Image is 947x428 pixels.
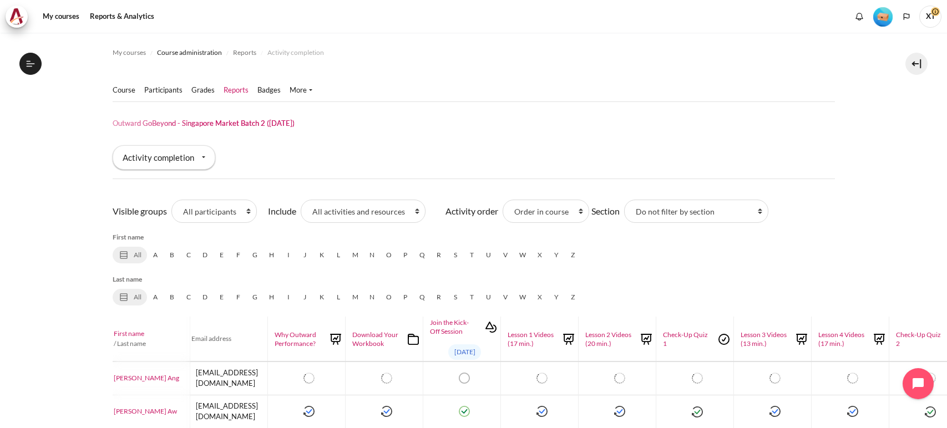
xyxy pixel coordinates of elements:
a: Lesson 2 Videos (20 min.)Lesson [580,330,655,348]
a: My courses [39,6,83,28]
a: User menu [919,6,941,28]
a: Download Your WorkbookFolder [347,330,422,348]
span: Lesson 3 Videos (13 min.) [741,330,788,348]
a: P [397,289,414,305]
a: F [230,289,247,305]
img: Level #1 [873,7,893,27]
div: Show notification window with no new notifications [851,8,868,25]
a: Lesson 1 Videos (17 min.)Lesson [502,330,577,348]
a: X [531,289,548,305]
a: Z [565,289,581,305]
a: L [330,247,347,263]
th: / Last name [113,317,190,361]
img: Keng Yeow Ang, Why Outward Performance?: Not completed [303,373,315,384]
img: Pei Sun Aw, Check-Up Quiz 2: Completed (achieved pass grade) Friday, 3 October 2025, 9:11 PM [925,406,936,417]
img: Pei Sun Aw, Lesson 2 Videos (20 min.): Completed Friday, 3 October 2025, 6:10 PM [614,406,625,417]
a: Course [113,85,135,96]
a: Q [414,289,431,305]
img: Pei Sun Aw, Check-Up Quiz 1: Completed (achieved pass grade) Friday, 3 October 2025, 6:13 PM [692,406,703,417]
a: K [313,247,330,263]
label: Visible groups [113,205,167,218]
a: G [247,247,264,263]
h1: Outward GoBeyond - Singapore Market Batch 2 ([DATE]) [113,119,295,128]
a: Join the Kick-Off SessionInteractive Content [424,318,499,335]
a: M [347,247,364,263]
a: M [347,289,364,305]
a: Reports & Analytics [86,6,158,28]
img: Quiz [716,331,732,348]
div: Activity completion [113,145,215,170]
span: Why Outward Performance? [275,330,322,348]
a: N [364,289,381,305]
a: Participants [144,85,183,96]
a: V [497,247,514,263]
a: Y [548,289,565,305]
a: Lesson 4 Videos (17 min.)Lesson [813,330,888,348]
a: S [447,247,464,263]
a: E [214,289,230,305]
img: Pei Sun Aw, Download Your Workbook: Completed Friday, 3 October 2025, 5:07 PM [381,406,392,417]
span: Lesson 4 Videos (17 min.) [818,330,865,348]
h5: First name [113,232,835,242]
img: Folder [405,331,422,348]
span: Lesson 2 Videos (20 min.) [585,330,632,348]
img: Pei Sun Aw, Join the Kick-Off Session: Completed Friday, 3 October 2025, 9:40 PM [459,406,470,417]
td: [EMAIL_ADDRESS][DOMAIN_NAME] [190,361,268,395]
a: T [464,289,480,305]
span: Download Your Workbook [352,330,399,348]
label: Activity order [445,205,498,218]
a: J [297,289,313,305]
a: All [113,247,147,263]
th: Email address [190,317,268,361]
span: Course administration [157,48,222,58]
img: Keng Yeow Ang, Lesson 2 Videos (20 min.): Not completed [614,373,625,384]
a: R [431,247,447,263]
img: Pei Sun Aw, Lesson 4 Videos (17 min.): Completed Friday, 3 October 2025, 9:37 PM [847,406,858,417]
a: Activity completion [267,46,324,59]
a: I [280,247,297,263]
a: Z [565,247,581,263]
img: Keng Yeow Ang, Download Your Workbook: Not completed [381,373,392,384]
span: Check-Up Quiz 1 [663,330,710,348]
a: S [447,289,464,305]
img: Keng Yeow Ang, Check-Up Quiz 1: Not completed [692,373,703,384]
a: More [290,85,312,96]
a: [PERSON_NAME] Ang [114,373,189,383]
span: XT [919,6,941,28]
a: E [214,247,230,263]
a: D [197,247,214,263]
a: L [330,289,347,305]
a: Why Outward Performance?Lesson [269,330,344,348]
button: Languages [898,8,915,25]
a: Lesson 3 Videos (13 min.)Lesson [735,330,810,348]
a: X [531,247,548,263]
img: Keng Yeow Ang, Join the Kick-Off Session: Not completed [459,373,470,384]
a: J [297,247,313,263]
img: Keng Yeow Ang, Lesson 4 Videos (17 min.): Not completed [847,373,858,384]
img: Lesson [871,331,888,348]
a: H [264,247,280,263]
a: C [180,247,197,263]
a: W [514,289,531,305]
img: Pei Sun Aw, Lesson 1 Videos (17 min.): Completed Friday, 3 October 2025, 5:41 PM [536,406,548,417]
span: [DATE] [454,347,475,357]
a: R [431,289,447,305]
td: [EMAIL_ADDRESS][DOMAIN_NAME] [190,395,268,428]
a: U [480,289,497,305]
a: F [230,247,247,263]
img: Keng Yeow Ang, Lesson 1 Videos (17 min.): Not completed [536,373,548,384]
a: T [464,247,480,263]
a: D [197,289,214,305]
a: Check-Up Quiz 1Quiz [657,330,732,348]
img: Lesson [638,331,655,348]
a: My courses [113,46,146,59]
a: B [164,289,180,305]
a: All [113,289,147,305]
img: Lesson [560,331,577,348]
a: O [381,289,397,305]
a: U [480,247,497,263]
a: K [313,289,330,305]
span: Activity completion [267,48,324,58]
span: Join the Kick-Off Session [430,318,477,335]
h5: Last name [113,274,835,284]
